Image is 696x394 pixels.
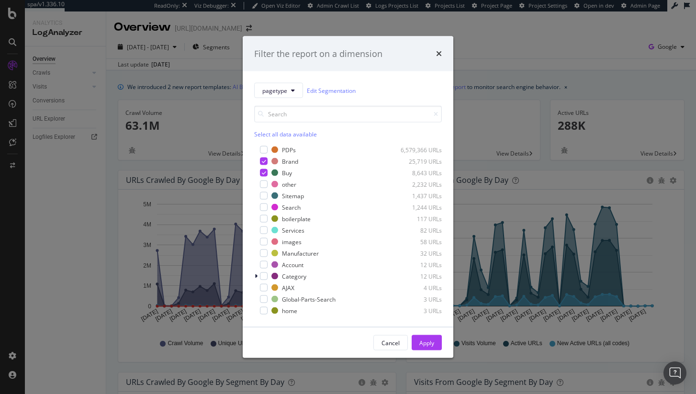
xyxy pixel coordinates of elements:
[395,191,442,200] div: 1,437 URLs
[282,295,336,303] div: Global-Parts-Search
[282,191,304,200] div: Sitemap
[373,335,408,350] button: Cancel
[254,130,442,138] div: Select all data available
[419,338,434,347] div: Apply
[395,203,442,211] div: 1,244 URLs
[282,169,292,177] div: Buy
[395,180,442,188] div: 2,232 URLs
[663,361,686,384] div: Open Intercom Messenger
[382,338,400,347] div: Cancel
[282,203,301,211] div: Search
[254,83,303,98] button: pagetype
[282,157,298,165] div: Brand
[395,295,442,303] div: 3 URLs
[395,146,442,154] div: 6,579,366 URLs
[307,85,356,95] a: Edit Segmentation
[395,272,442,280] div: 12 URLs
[243,36,453,358] div: modal
[395,260,442,269] div: 12 URLs
[282,272,306,280] div: Category
[282,306,297,315] div: home
[282,249,319,257] div: Manufacturer
[282,237,302,246] div: images
[395,157,442,165] div: 25,719 URLs
[395,249,442,257] div: 32 URLs
[282,146,296,154] div: PDPs
[262,86,287,94] span: pagetype
[282,260,303,269] div: Account
[395,169,442,177] div: 8,643 URLs
[254,47,382,60] div: Filter the report on a dimension
[395,214,442,223] div: 117 URLs
[282,180,296,188] div: other
[282,283,294,292] div: AJAX
[282,226,304,234] div: Services
[395,283,442,292] div: 4 URLs
[436,47,442,60] div: times
[254,106,442,123] input: Search
[395,306,442,315] div: 3 URLs
[395,237,442,246] div: 58 URLs
[395,226,442,234] div: 82 URLs
[412,335,442,350] button: Apply
[282,214,311,223] div: boilerplate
